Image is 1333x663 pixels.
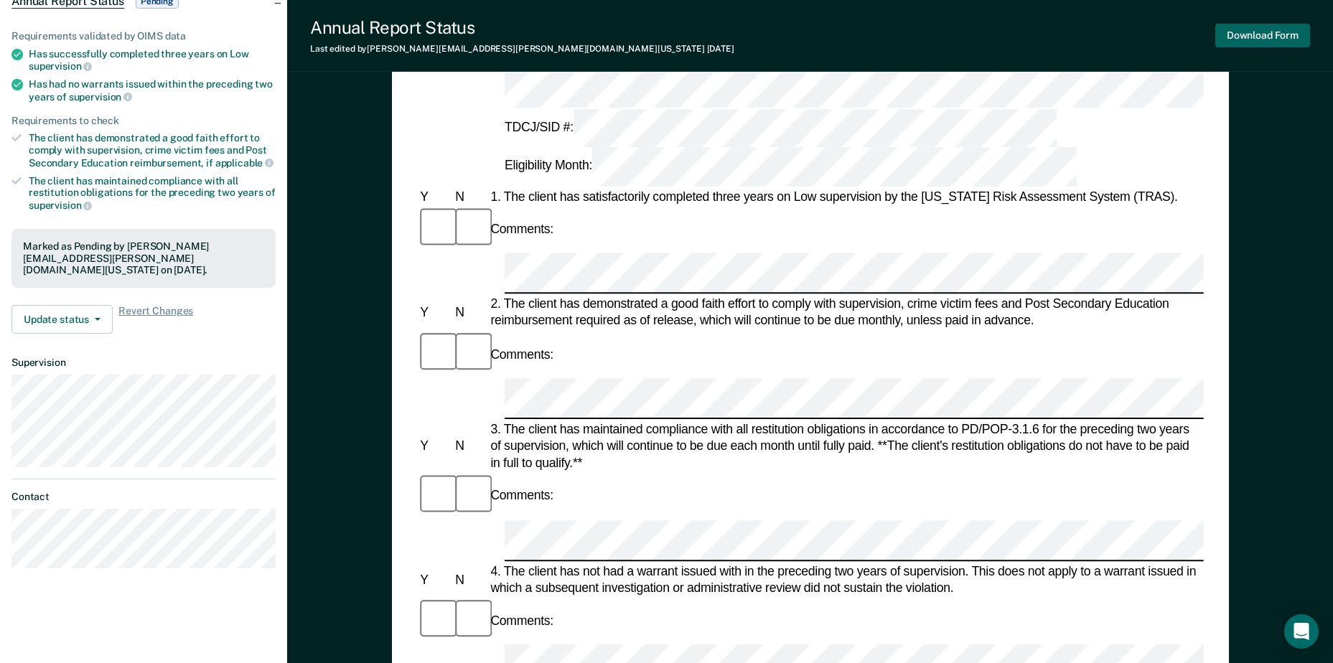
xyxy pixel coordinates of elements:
button: Update status [11,305,113,334]
div: Comments: [487,487,556,504]
div: 2. The client has demonstrated a good faith effort to comply with supervision, crime victim fees ... [487,296,1203,329]
div: Annual Report Status [310,17,734,38]
div: 3. The client has maintained compliance with all restitution obligations in accordance to PD/POP-... [487,421,1203,472]
div: Marked as Pending by [PERSON_NAME][EMAIL_ADDRESS][PERSON_NAME][DOMAIN_NAME][US_STATE] on [DATE]. [23,240,264,276]
div: Y [417,438,452,455]
div: 1. The client has satisfactorily completed three years on Low supervision by the [US_STATE] Risk ... [487,188,1203,205]
button: Download Form [1215,24,1310,47]
span: supervision [29,199,92,211]
div: 4. The client has not had a warrant issued with in the preceding two years of supervision. This d... [487,563,1203,596]
div: Has successfully completed three years on Low [29,48,276,72]
span: applicable [215,157,273,169]
div: Comments: [487,345,556,362]
div: Y [417,304,452,321]
div: N [452,304,487,321]
div: Requirements validated by OIMS data [11,30,276,42]
div: Last edited by [PERSON_NAME][EMAIL_ADDRESS][PERSON_NAME][DOMAIN_NAME][US_STATE] [310,44,734,54]
span: [DATE] [707,44,734,54]
div: Y [417,571,452,588]
div: TDCJ/SID #: [502,109,1060,148]
div: Requirements to check [11,115,276,127]
div: N [452,571,487,588]
div: N [452,438,487,455]
div: The client has demonstrated a good faith effort to comply with supervision, crime victim fees and... [29,132,276,169]
span: supervision [29,60,92,72]
dt: Contact [11,491,276,503]
dt: Supervision [11,357,276,369]
div: N [452,188,487,205]
div: Open Intercom Messenger [1284,614,1319,649]
span: Revert Changes [118,305,193,334]
div: Comments: [487,220,556,238]
div: Y [417,188,452,205]
div: Comments: [487,613,556,630]
div: The client has maintained compliance with all restitution obligations for the preceding two years of [29,175,276,212]
div: Eligibility Month: [502,148,1079,187]
div: Has had no warrants issued within the preceding two years of [29,78,276,103]
span: supervision [69,91,132,103]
